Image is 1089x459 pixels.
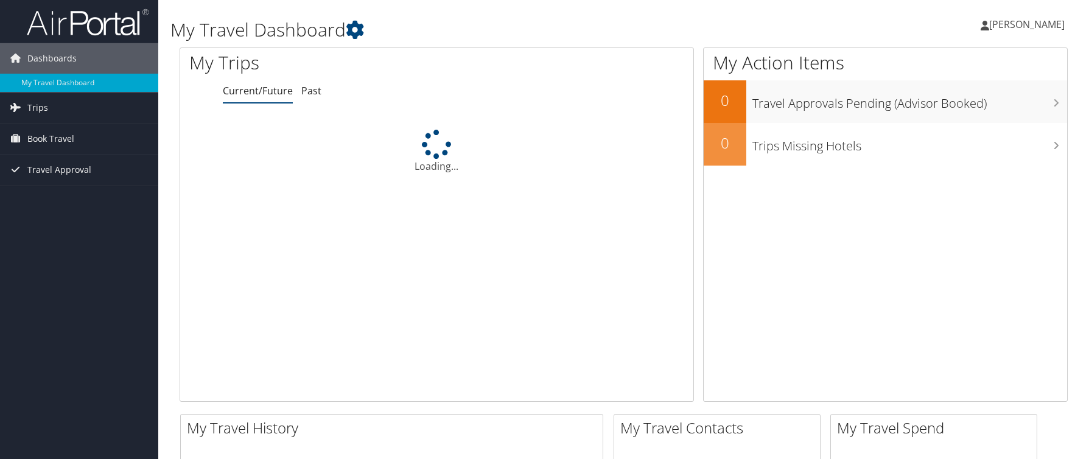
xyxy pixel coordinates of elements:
h3: Trips Missing Hotels [752,131,1067,155]
div: Loading... [180,130,693,173]
a: Current/Future [223,84,293,97]
span: [PERSON_NAME] [989,18,1065,31]
h3: Travel Approvals Pending (Advisor Booked) [752,89,1067,112]
h1: My Trips [189,50,471,75]
h2: 0 [704,133,746,153]
h2: My Travel Spend [837,418,1037,438]
span: Book Travel [27,124,74,154]
h2: My Travel History [187,418,603,438]
h2: 0 [704,90,746,111]
a: 0Trips Missing Hotels [704,123,1067,166]
a: Past [301,84,321,97]
a: [PERSON_NAME] [981,6,1077,43]
h1: My Action Items [704,50,1067,75]
span: Travel Approval [27,155,91,185]
a: 0Travel Approvals Pending (Advisor Booked) [704,80,1067,123]
h2: My Travel Contacts [620,418,820,438]
span: Dashboards [27,43,77,74]
img: airportal-logo.png [27,8,149,37]
h1: My Travel Dashboard [170,17,775,43]
span: Trips [27,93,48,123]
